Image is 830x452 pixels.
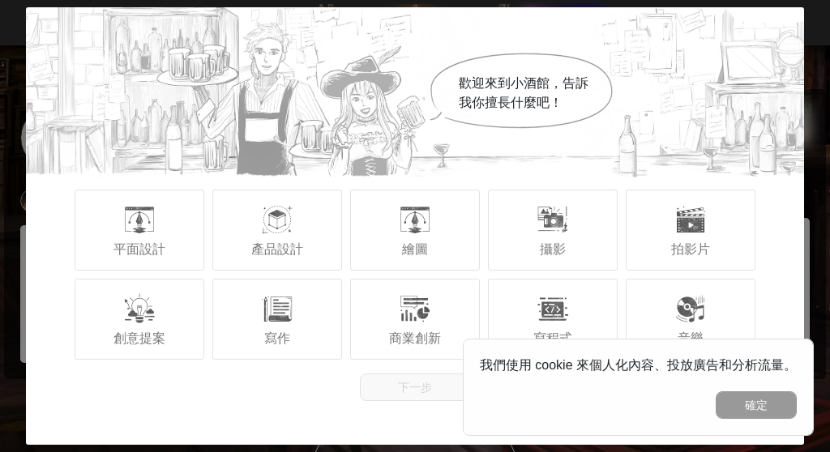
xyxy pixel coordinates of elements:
span: 商業創新 [389,331,441,345]
span: 音樂 [678,331,704,345]
button: 下一步 [360,373,470,401]
span: 寫作 [264,331,290,345]
span: 平面設計 [113,242,165,256]
span: 攝影 [540,242,566,256]
button: 確定 [716,391,797,419]
span: 拍影片 [671,242,710,256]
span: 創意提案 [113,331,165,345]
span: 我們使用 cookie 來個人化內容、投放廣告和分析流量。 [480,358,797,372]
span: 歡迎來到小酒館，告訴我你擅長什麼吧！ [459,76,588,109]
span: 產品設計 [251,242,303,256]
span: 繪圖 [402,242,428,256]
span: 寫程式 [533,331,572,345]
